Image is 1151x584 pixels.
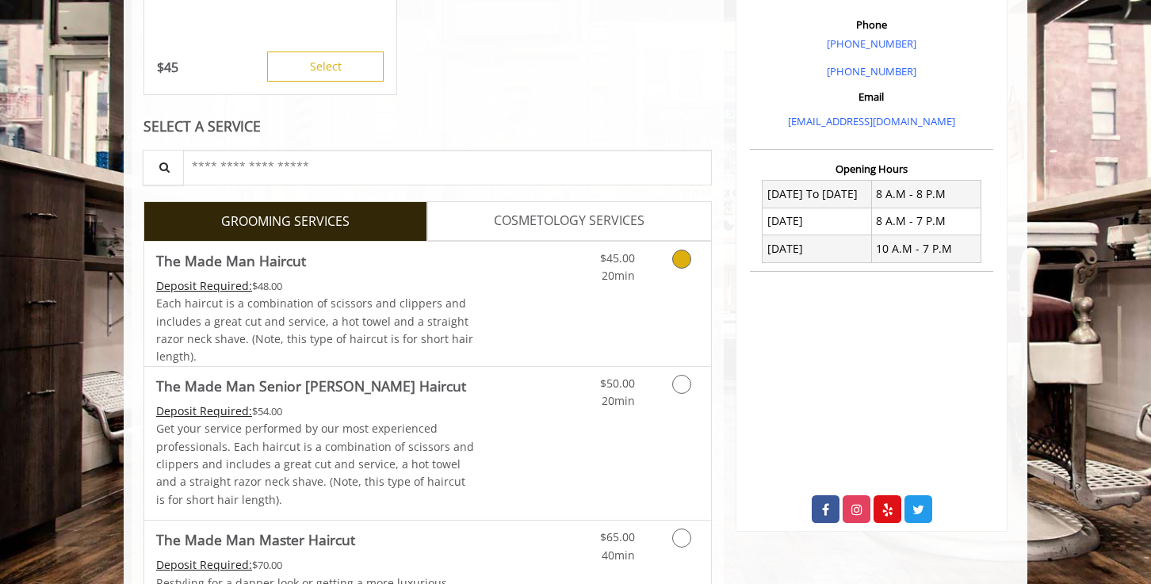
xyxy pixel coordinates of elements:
a: [EMAIL_ADDRESS][DOMAIN_NAME] [788,114,955,128]
h3: Opening Hours [750,163,993,174]
div: SELECT A SERVICE [143,119,712,134]
span: $50.00 [600,376,635,391]
span: $65.00 [600,529,635,544]
b: The Made Man Senior [PERSON_NAME] Haircut [156,375,466,397]
p: 45 [157,59,178,76]
span: 40min [602,548,635,563]
td: 8 A.M - 8 P.M [871,181,981,208]
p: Get your service performed by our most experienced professionals. Each haircut is a combination o... [156,420,475,509]
span: COSMETOLOGY SERVICES [494,211,644,231]
b: The Made Man Haircut [156,250,306,272]
a: [PHONE_NUMBER] [827,64,916,78]
span: This service needs some Advance to be paid before we block your appointment [156,278,252,293]
td: 10 A.M - 7 P.M [871,235,981,262]
span: 20min [602,393,635,408]
h3: Phone [754,19,989,30]
button: Service Search [143,150,184,185]
span: This service needs some Advance to be paid before we block your appointment [156,403,252,418]
td: [DATE] [763,208,872,235]
b: The Made Man Master Haircut [156,529,355,551]
span: $ [157,59,164,76]
span: This service needs some Advance to be paid before we block your appointment [156,557,252,572]
button: Select [267,52,384,82]
div: $70.00 [156,556,475,574]
td: 8 A.M - 7 P.M [871,208,981,235]
div: $48.00 [156,277,475,295]
span: $45.00 [600,250,635,265]
h3: Email [754,91,989,102]
div: $54.00 [156,403,475,420]
td: [DATE] To [DATE] [763,181,872,208]
td: [DATE] [763,235,872,262]
a: [PHONE_NUMBER] [827,36,916,51]
span: Each haircut is a combination of scissors and clippers and includes a great cut and service, a ho... [156,296,473,364]
span: GROOMING SERVICES [221,212,350,232]
span: 20min [602,268,635,283]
